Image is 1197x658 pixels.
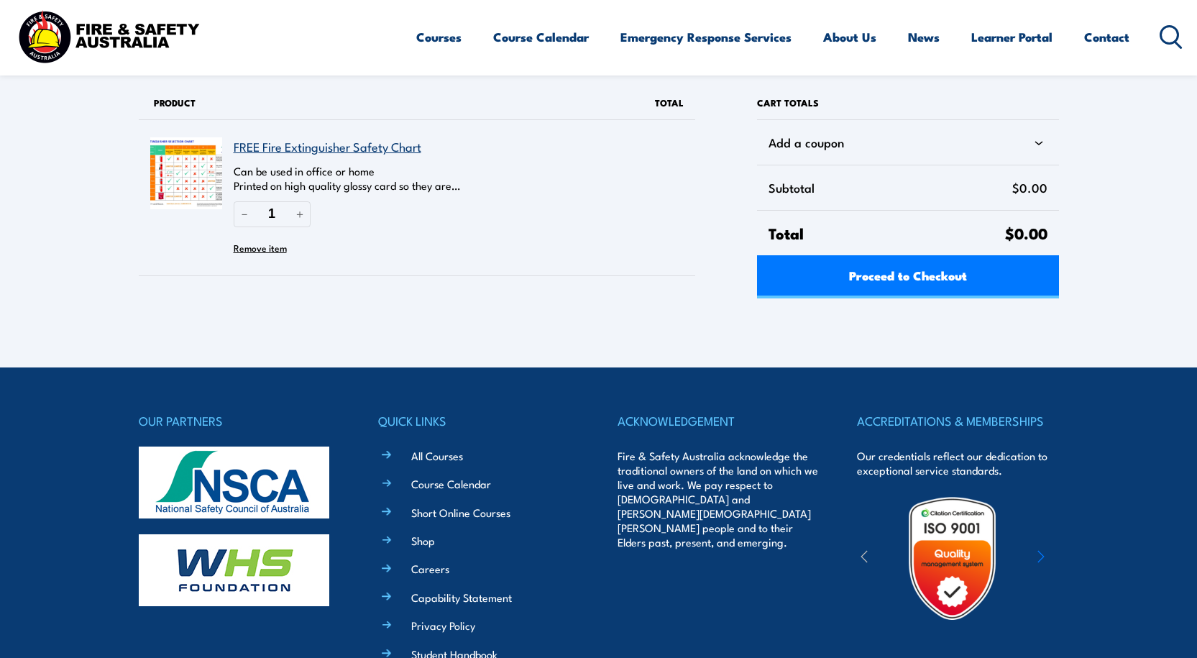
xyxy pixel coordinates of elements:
[411,561,449,576] a: Careers
[150,137,222,209] img: FREE Fire Extinguisher Safety Chart
[849,256,967,294] span: Proceed to Checkout
[823,18,876,56] a: About Us
[154,96,196,109] span: Product
[493,18,589,56] a: Course Calendar
[411,618,475,633] a: Privacy Policy
[757,255,1058,298] a: Proceed to Checkout
[769,132,1047,153] div: Add a coupon
[1005,221,1047,245] span: $0.00
[757,86,1058,119] h2: Cart totals
[908,18,940,56] a: News
[1084,18,1129,56] a: Contact
[411,448,463,463] a: All Courses
[411,590,512,605] a: Capability Statement
[655,96,684,109] span: Total
[769,177,1012,198] span: Subtotal
[1012,177,1047,198] span: $0.00
[289,201,311,227] button: Increase quantity of FREE Fire Extinguisher Safety Chart
[411,505,510,520] a: Short Online Courses
[234,237,287,258] button: Remove FREE Fire Extinguisher Safety Chart from cart
[378,411,579,431] h4: QUICK LINKS
[234,164,612,193] p: Can be used in office or home Printed on high quality glossy card so they are…
[416,18,462,56] a: Courses
[889,495,1015,621] img: Untitled design (19)
[234,201,255,227] button: Reduce quantity of FREE Fire Extinguisher Safety Chart
[255,201,289,227] input: Quantity of FREE Fire Extinguisher Safety Chart in your cart.
[620,18,792,56] a: Emergency Response Services
[1016,534,1141,583] img: ewpa-logo
[857,411,1058,431] h4: ACCREDITATIONS & MEMBERSHIPS
[411,533,435,548] a: Shop
[971,18,1052,56] a: Learner Portal
[139,411,340,431] h4: OUR PARTNERS
[234,137,421,155] a: FREE Fire Extinguisher Safety Chart
[139,447,329,518] img: nsca-logo-footer
[411,476,491,491] a: Course Calendar
[857,449,1058,477] p: Our credentials reflect our dedication to exceptional service standards.
[769,222,1004,244] span: Total
[139,534,329,606] img: whs-logo-footer
[618,411,819,431] h4: ACKNOWLEDGEMENT
[618,449,819,549] p: Fire & Safety Australia acknowledge the traditional owners of the land on which we live and work....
